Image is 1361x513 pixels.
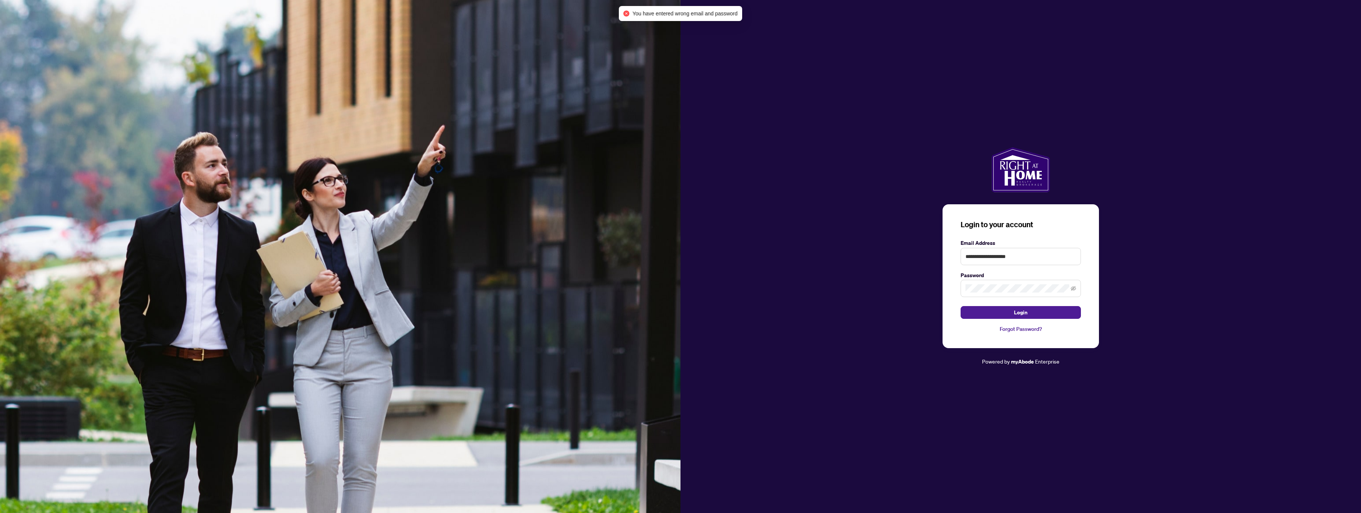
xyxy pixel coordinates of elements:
[961,325,1081,333] a: Forgot Password?
[1035,358,1059,365] span: Enterprise
[982,358,1010,365] span: Powered by
[961,219,1081,230] h3: Login to your account
[991,147,1050,192] img: ma-logo
[961,271,1081,279] label: Password
[623,11,629,17] span: close-circle
[632,9,738,18] span: You have entered wrong email and password
[961,306,1081,319] button: Login
[1014,306,1028,318] span: Login
[961,239,1081,247] label: Email Address
[1011,358,1034,366] a: myAbode
[1071,286,1076,291] span: eye-invisible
